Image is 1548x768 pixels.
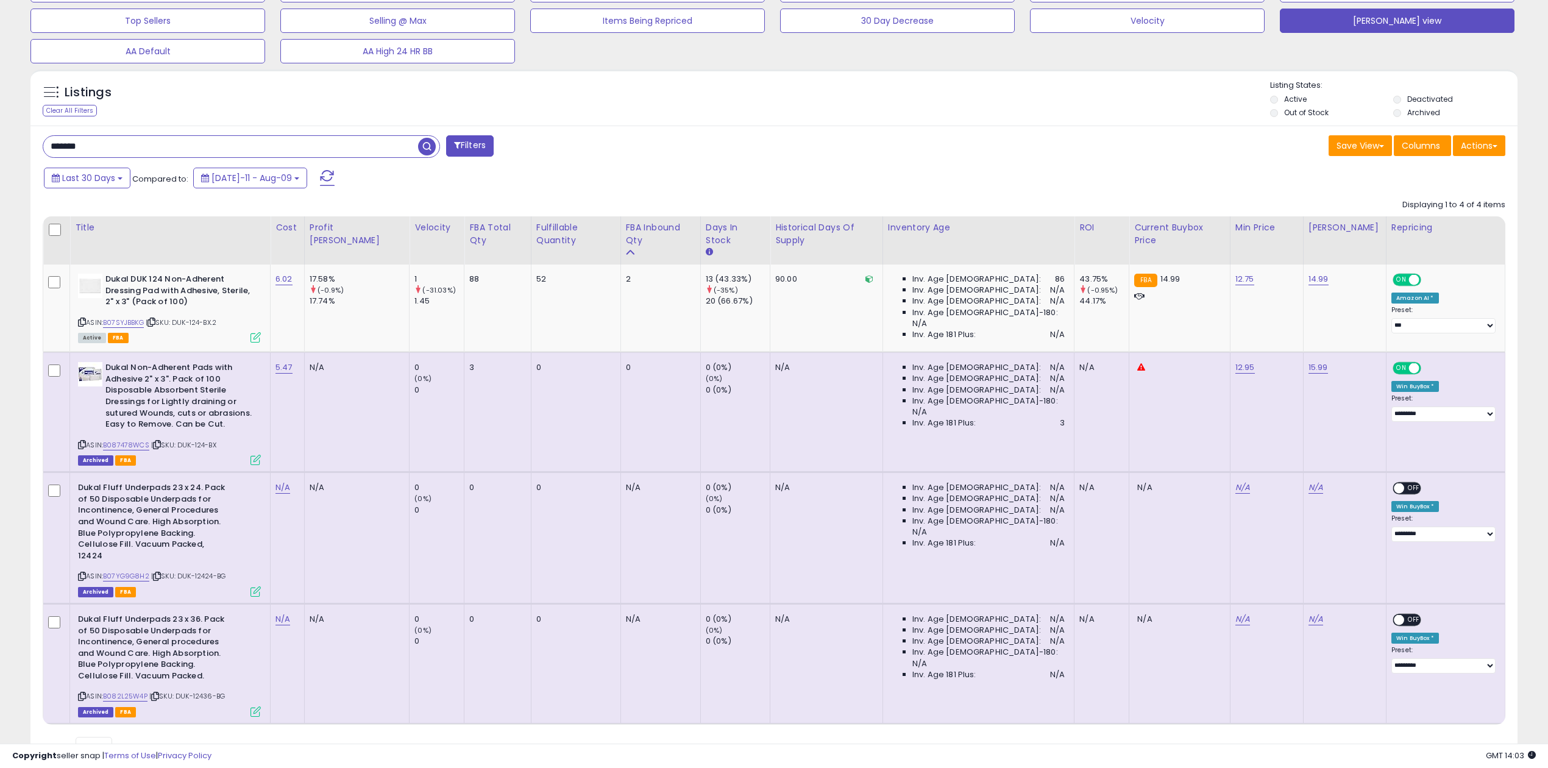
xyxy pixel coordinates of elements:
span: OFF [1419,363,1439,374]
div: N/A [626,614,691,625]
div: 0 (0%) [706,385,770,396]
span: N/A [1050,493,1065,504]
strong: Copyright [12,750,57,761]
div: 0 [536,362,611,373]
div: 0 (0%) [706,482,770,493]
span: Inv. Age [DEMOGRAPHIC_DATA]-180: [912,307,1058,318]
span: Inv. Age [DEMOGRAPHIC_DATA]: [912,482,1041,493]
div: N/A [775,362,873,373]
button: [PERSON_NAME] view [1280,9,1514,33]
div: N/A [310,362,400,373]
div: Historical Days Of Supply [775,221,878,247]
div: Win BuyBox * [1391,633,1439,644]
span: N/A [1050,329,1065,340]
span: ON [1394,363,1409,374]
button: AA Default [30,39,265,63]
small: (0%) [706,625,723,635]
div: Preset: [1391,306,1496,333]
a: Privacy Policy [158,750,211,761]
div: Win BuyBox * [1391,501,1439,512]
div: 0 [414,385,464,396]
div: 90.00 [775,274,873,285]
label: Deactivated [1407,94,1453,104]
button: [DATE]-11 - Aug-09 [193,168,307,188]
div: N/A [310,614,400,625]
div: Fulfillable Quantity [536,221,616,247]
small: FBA [1134,274,1157,287]
button: Items Being Repriced [530,9,765,33]
small: (-35%) [714,285,738,295]
div: N/A [775,482,873,493]
div: 1.45 [414,296,464,307]
div: 0 [414,482,464,493]
span: Inv. Age [DEMOGRAPHIC_DATA]: [912,493,1041,504]
span: N/A [912,527,927,538]
div: FBA inbound Qty [626,221,695,247]
div: Preset: [1391,394,1496,422]
div: 43.75% [1079,274,1129,285]
span: Inv. Age [DEMOGRAPHIC_DATA]: [912,274,1041,285]
div: 0 (0%) [706,362,770,373]
b: Dukal DUK 124 Non-Adherent Dressing Pad with Adhesive, Sterile, 2" x 3" (Pack of 100) [105,274,254,311]
div: seller snap | | [12,750,211,762]
span: Inv. Age [DEMOGRAPHIC_DATA]: [912,362,1041,373]
div: 0 [536,482,611,493]
span: Columns [1402,140,1440,152]
div: FBA Total Qty [469,221,525,247]
span: N/A [1050,669,1065,680]
span: Listings that have been deleted from Seller Central [78,587,113,597]
span: Inv. Age 181 Plus: [912,418,976,428]
span: 14.99 [1160,273,1181,285]
div: Inventory Age [888,221,1069,234]
span: Inv. Age [DEMOGRAPHIC_DATA]: [912,625,1041,636]
div: 0 (0%) [706,636,770,647]
div: 0 [469,614,521,625]
span: Inv. Age [DEMOGRAPHIC_DATA]: [912,296,1041,307]
b: Dukal Non-Adherent Pads with Adhesive 2" x 3". Pack of 100 Disposable Absorbent Sterile Dressings... [105,362,254,433]
span: FBA [108,333,129,343]
span: OFF [1404,483,1424,494]
small: (0%) [706,494,723,503]
span: N/A [1050,636,1065,647]
div: Preset: [1391,514,1496,542]
span: All listings currently available for purchase on Amazon [78,333,106,343]
span: FBA [115,455,136,466]
div: N/A [775,614,873,625]
h5: Listings [65,84,112,101]
a: B082L25W4P [103,691,147,702]
p: Listing States: [1270,80,1518,91]
span: Listings that have been deleted from Seller Central [78,455,113,466]
a: B07YG9G8H2 [103,571,149,581]
div: 0 (0%) [706,505,770,516]
span: [DATE]-11 - Aug-09 [211,172,292,184]
a: N/A [1235,482,1250,494]
div: Title [75,221,265,234]
span: N/A [1050,614,1065,625]
span: 2025-09-9 14:03 GMT [1486,750,1536,761]
div: 0 [469,482,521,493]
div: N/A [1079,482,1120,493]
span: Inv. Age [DEMOGRAPHIC_DATA]: [912,285,1041,296]
span: Inv. Age [DEMOGRAPHIC_DATA]: [912,373,1041,384]
span: Inv. Age [DEMOGRAPHIC_DATA]: [912,505,1041,516]
span: Inv. Age [DEMOGRAPHIC_DATA]-180: [912,516,1058,527]
button: AA High 24 HR BB [280,39,515,63]
div: 3 [469,362,521,373]
span: Inv. Age [DEMOGRAPHIC_DATA]: [912,385,1041,396]
small: (-31.03%) [422,285,455,295]
span: | SKU: DUK-12424-BG [151,571,225,581]
div: 0 [414,614,464,625]
div: Preset: [1391,646,1496,674]
div: 20 (66.67%) [706,296,770,307]
a: N/A [1308,482,1323,494]
div: 17.74% [310,296,409,307]
div: 0 [536,614,611,625]
button: Columns [1394,135,1451,156]
b: Dukal Fluff Underpads 23 x 36. Pack of 50 Disposable Underpads for Incontinence, General procedur... [78,614,226,684]
span: Inv. Age [DEMOGRAPHIC_DATA]-180: [912,647,1058,658]
button: Last 30 Days [44,168,130,188]
span: N/A [1050,285,1065,296]
span: FBA [115,587,136,597]
div: ASIN: [78,482,261,596]
button: Save View [1329,135,1392,156]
